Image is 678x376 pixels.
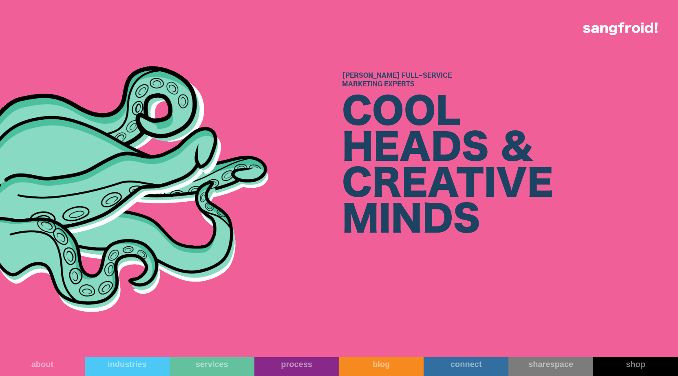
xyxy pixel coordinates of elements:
div: industries [85,359,170,369]
a: connect [424,357,508,376]
div: blog [339,359,424,369]
div: process [254,359,339,369]
div: services [170,359,254,369]
h1: [PERSON_NAME] Full-Service Marketing Experts [342,72,678,89]
img: logo [583,22,658,35]
a: sharespace [508,357,593,376]
a: blog [339,357,424,376]
a: process [254,357,339,376]
a: industries [85,357,170,376]
a: services [170,357,254,376]
div: sharespace [508,359,593,369]
div: shop [593,359,678,369]
div: COOL HEADS & CREATIVE MINDS [342,95,678,238]
div: connect [424,359,508,369]
a: shop [593,357,678,376]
